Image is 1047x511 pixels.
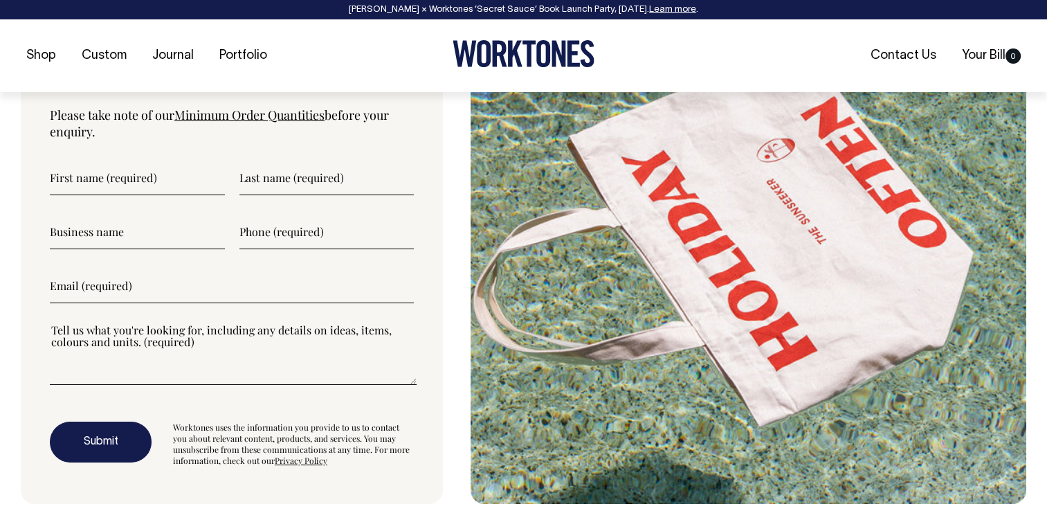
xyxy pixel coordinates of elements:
[14,5,1033,15] div: [PERSON_NAME] × Worktones ‘Secret Sauce’ Book Launch Party, [DATE]. .
[214,44,273,67] a: Portfolio
[50,107,414,140] p: Please take note of our before your enquiry.
[50,161,225,195] input: First name (required)
[173,422,414,466] div: Worktones uses the information you provide to us to contact you about relevant content, products,...
[1005,48,1021,64] span: 0
[50,215,225,249] input: Business name
[50,269,414,303] input: Email (required)
[239,161,415,195] input: Last name (required)
[174,107,325,123] a: Minimum Order Quantities
[956,44,1026,67] a: Your Bill0
[239,215,415,249] input: Phone (required)
[865,44,942,67] a: Contact Us
[50,422,152,463] button: Submit
[275,455,327,466] a: Privacy Policy
[21,44,62,67] a: Shop
[76,44,132,67] a: Custom
[649,6,696,14] a: Learn more
[147,44,199,67] a: Journal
